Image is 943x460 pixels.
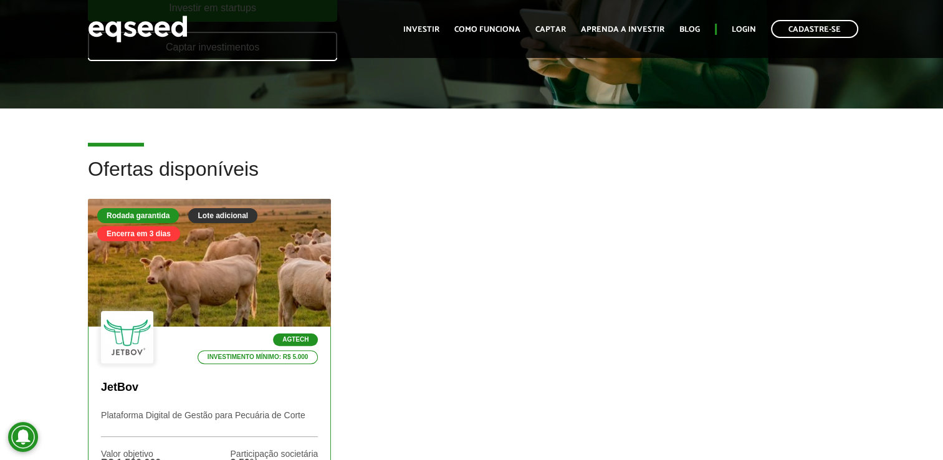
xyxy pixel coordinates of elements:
p: Agtech [273,333,318,346]
a: Login [732,26,756,34]
a: Cadastre-se [771,20,858,38]
h2: Ofertas disponíveis [88,158,855,199]
div: Rodada garantida [97,208,179,223]
p: JetBov [101,381,318,395]
a: Como funciona [454,26,520,34]
a: Captar [535,26,566,34]
div: Lote adicional [188,208,257,223]
div: Participação societária [230,449,318,458]
a: Investir [403,26,439,34]
a: Blog [679,26,700,34]
a: Aprenda a investir [581,26,664,34]
div: Encerra em 3 dias [97,226,180,241]
p: Plataforma Digital de Gestão para Pecuária de Corte [101,410,318,437]
p: Investimento mínimo: R$ 5.000 [198,350,318,364]
div: Valor objetivo [101,449,161,458]
img: EqSeed [88,12,188,46]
